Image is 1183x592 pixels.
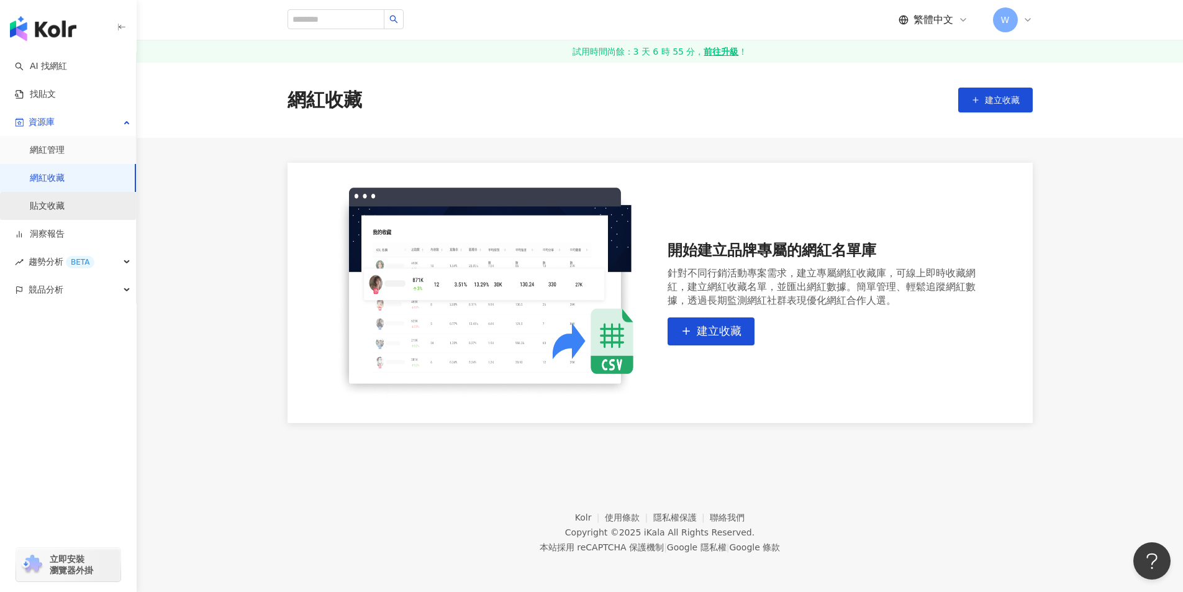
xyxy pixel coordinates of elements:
a: searchAI 找網紅 [15,60,67,73]
div: 針對不同行銷活動專案需求，建立專屬網紅收藏庫，可線上即時收藏網紅，建立網紅收藏名單，並匯出網紅數據。簡單管理、輕鬆追蹤網紅數據，透過長期監測網紅社群表現優化網紅合作人選。 [668,266,983,307]
div: BETA [66,256,94,268]
button: 建立收藏 [958,88,1033,112]
a: 網紅收藏 [30,172,65,184]
span: | [664,542,667,552]
a: chrome extension立即安裝 瀏覽器外掛 [16,548,120,581]
a: 試用時間尚餘：3 天 6 時 55 分，前往升級！ [137,40,1183,63]
button: 建立收藏 [668,317,755,345]
a: 貼文收藏 [30,200,65,212]
div: 開始建立品牌專屬的網紅名單庫 [668,240,983,262]
span: W [1001,13,1010,27]
a: 洞察報告 [15,228,65,240]
a: 使用條款 [605,512,653,522]
span: 本站採用 reCAPTCHA 保護機制 [540,540,780,555]
span: 繁體中文 [913,13,953,27]
span: 趨勢分析 [29,248,94,276]
div: 網紅收藏 [288,87,362,113]
div: Copyright © 2025 All Rights Reserved. [565,527,755,537]
span: search [389,15,398,24]
a: 聯絡我們 [710,512,745,522]
iframe: Help Scout Beacon - Open [1133,542,1171,580]
img: chrome extension [20,555,44,575]
img: 開始建立品牌專屬的網紅名單庫 [337,188,653,398]
span: | [727,542,730,552]
a: Kolr [575,512,605,522]
span: 立即安裝 瀏覽器外掛 [50,553,93,576]
a: 隱私權保護 [653,512,710,522]
span: rise [15,258,24,266]
span: 建立收藏 [985,95,1020,105]
a: Google 隱私權 [667,542,727,552]
a: 找貼文 [15,88,56,101]
a: iKala [644,527,665,537]
span: 建立收藏 [697,324,741,338]
img: logo [10,16,76,41]
span: 資源庫 [29,108,55,136]
a: Google 條款 [729,542,780,552]
a: 網紅管理 [30,144,65,157]
span: 競品分析 [29,276,63,304]
strong: 前往升級 [704,45,738,58]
